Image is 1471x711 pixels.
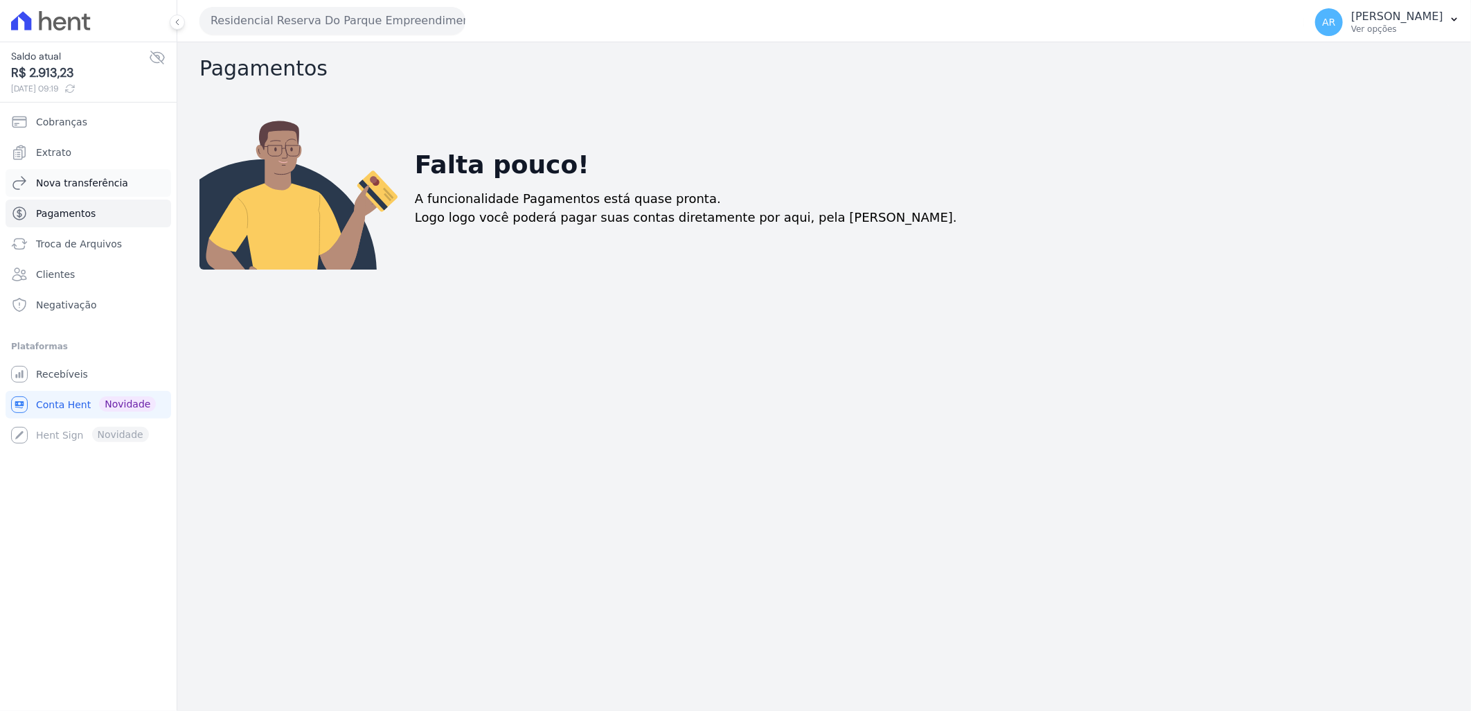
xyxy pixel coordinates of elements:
a: Clientes [6,261,171,288]
a: Cobranças [6,108,171,136]
button: Residencial Reserva Do Parque Empreendimento Imobiliario LTDA [199,7,465,35]
span: Conta Hent [36,398,91,412]
p: Ver opções [1351,24,1443,35]
p: [PERSON_NAME] [1351,10,1443,24]
button: AR [PERSON_NAME] Ver opções [1304,3,1471,42]
p: A funcionalidade Pagamentos está quase pronta. [415,189,721,208]
a: Conta Hent Novidade [6,391,171,419]
span: Nova transferência [36,176,128,190]
a: Negativação [6,291,171,319]
span: Recebíveis [36,367,88,381]
a: Nova transferência [6,169,171,197]
a: Troca de Arquivos [6,230,171,258]
h2: Pagamentos [199,56,1449,81]
p: Logo logo você poderá pagar suas contas diretamente por aqui, pela [PERSON_NAME]. [415,208,957,227]
span: Novidade [99,396,156,412]
span: R$ 2.913,23 [11,64,149,82]
a: Pagamentos [6,200,171,227]
span: Pagamentos [36,207,96,220]
span: Saldo atual [11,49,149,64]
span: Extrato [36,146,71,159]
span: [DATE] 09:19 [11,82,149,95]
span: AR [1322,17,1335,27]
div: Plataformas [11,338,166,355]
nav: Sidebar [11,108,166,449]
a: Recebíveis [6,360,171,388]
span: Troca de Arquivos [36,237,122,251]
span: Clientes [36,267,75,281]
h2: Falta pouco! [415,146,589,184]
span: Cobranças [36,115,87,129]
span: Negativação [36,298,97,312]
a: Extrato [6,139,171,166]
